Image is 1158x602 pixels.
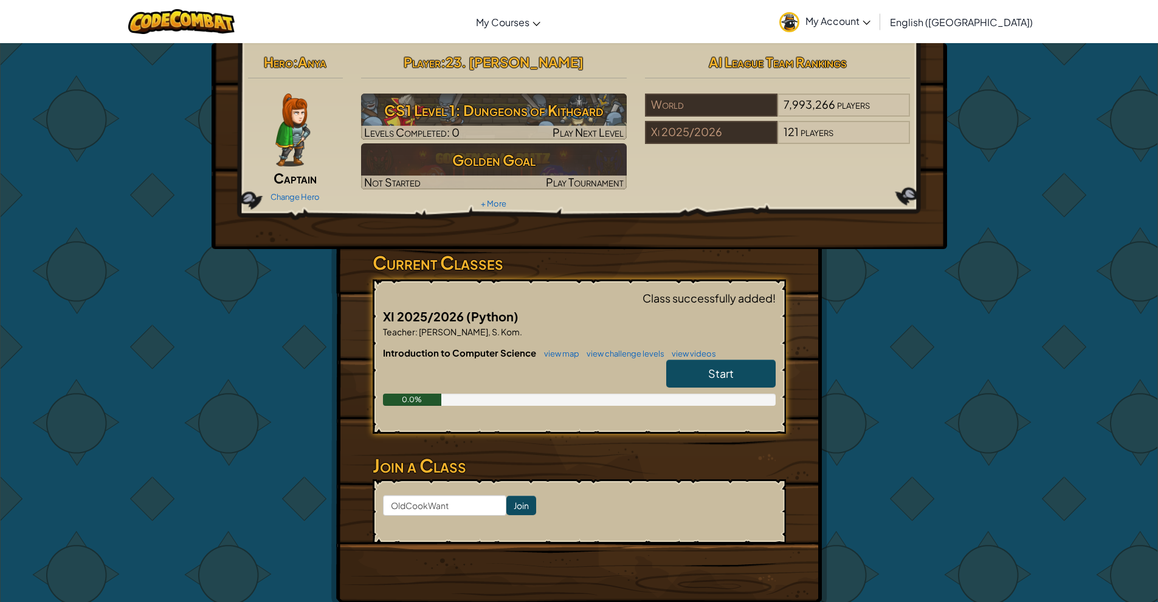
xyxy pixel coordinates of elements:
[476,16,529,29] span: My Courses
[361,143,627,190] img: Golden Goal
[645,121,777,144] div: Xi 2025/2026
[546,175,624,189] span: Play Tournament
[275,94,310,166] img: captain-pose.png
[274,169,317,186] span: Captain
[890,16,1033,29] span: English ([GEOGRAPHIC_DATA])
[361,146,627,174] h3: Golden Goal
[404,53,441,70] span: Player
[481,199,506,208] a: + More
[364,125,460,139] span: Levels Completed: 0
[446,53,584,70] span: 23. [PERSON_NAME]
[383,495,506,516] input: <Enter Class Code>
[779,12,799,32] img: avatar
[645,105,911,119] a: World7,993,266players
[361,94,627,140] img: CS1 Level 1: Dungeons of Kithgard
[709,53,847,70] span: AI League Team Rankings
[645,132,911,146] a: Xi 2025/2026121players
[361,94,627,140] a: Play Next Level
[773,2,877,41] a: My Account
[293,53,298,70] span: :
[581,349,664,358] a: view challenge levels
[441,53,446,70] span: :
[553,125,624,139] span: Play Next Level
[383,326,415,337] span: Teacher
[128,9,235,34] img: CodeCombat logo
[801,125,833,139] span: players
[708,366,734,380] span: Start
[383,289,776,307] div: Class successfully added!
[506,496,536,515] input: Join
[470,5,546,38] a: My Courses
[373,452,786,479] h3: Join a Class
[784,125,799,139] span: 121
[364,175,421,189] span: Not Started
[383,309,466,324] span: XI 2025/2026
[666,349,716,358] a: view videos
[415,326,418,337] span: :
[298,53,326,70] span: Anya
[271,192,320,202] a: Change Hero
[383,347,538,358] span: Introduction to Computer Science
[538,349,579,358] a: view map
[418,326,522,337] span: [PERSON_NAME], S. Kom.
[884,5,1039,38] a: English ([GEOGRAPHIC_DATA])
[784,97,835,111] span: 7,993,266
[264,53,293,70] span: Hero
[373,249,786,276] h3: Current Classes
[645,94,777,117] div: World
[383,394,442,406] div: 0.0%
[805,15,870,27] span: My Account
[466,309,519,324] span: (Python)
[361,143,627,190] a: Golden GoalNot StartedPlay Tournament
[361,97,627,124] h3: CS1 Level 1: Dungeons of Kithgard
[837,97,870,111] span: players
